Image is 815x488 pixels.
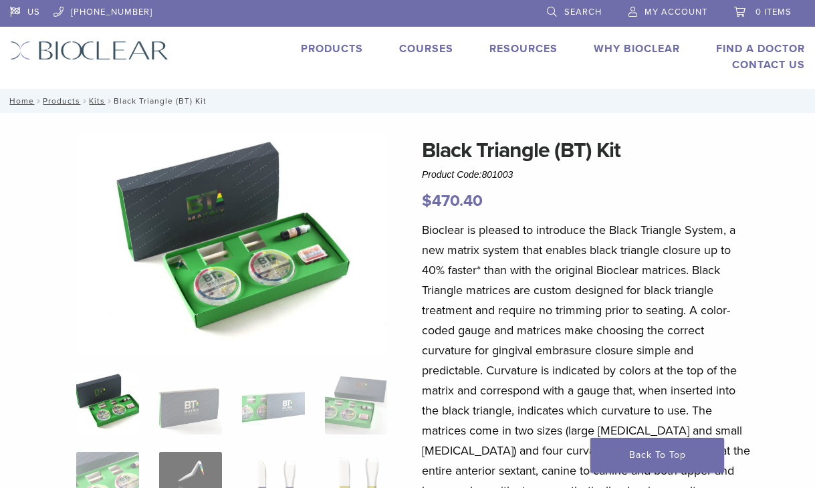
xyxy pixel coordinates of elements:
[422,191,432,211] span: $
[80,98,89,104] span: /
[76,372,139,435] img: Intro-Black-Triangle-Kit-6-Copy-e1548792917662-324x324.jpg
[755,7,792,17] span: 0 items
[89,96,105,106] a: Kits
[5,96,34,106] a: Home
[159,372,222,435] img: Black Triangle (BT) Kit - Image 2
[43,96,80,106] a: Products
[76,134,387,354] img: Intro Black Triangle Kit-6 - Copy
[242,372,305,435] img: Black Triangle (BT) Kit - Image 3
[590,438,724,473] a: Back To Top
[564,7,602,17] span: Search
[422,134,753,166] h1: Black Triangle (BT) Kit
[645,7,707,17] span: My Account
[10,41,168,60] img: Bioclear
[422,169,513,180] span: Product Code:
[489,42,558,55] a: Resources
[594,42,680,55] a: Why Bioclear
[325,372,388,435] img: Black Triangle (BT) Kit - Image 4
[732,58,805,72] a: Contact Us
[301,42,363,55] a: Products
[422,191,483,211] bdi: 470.40
[399,42,453,55] a: Courses
[34,98,43,104] span: /
[716,42,805,55] a: Find A Doctor
[482,169,513,180] span: 801003
[105,98,114,104] span: /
